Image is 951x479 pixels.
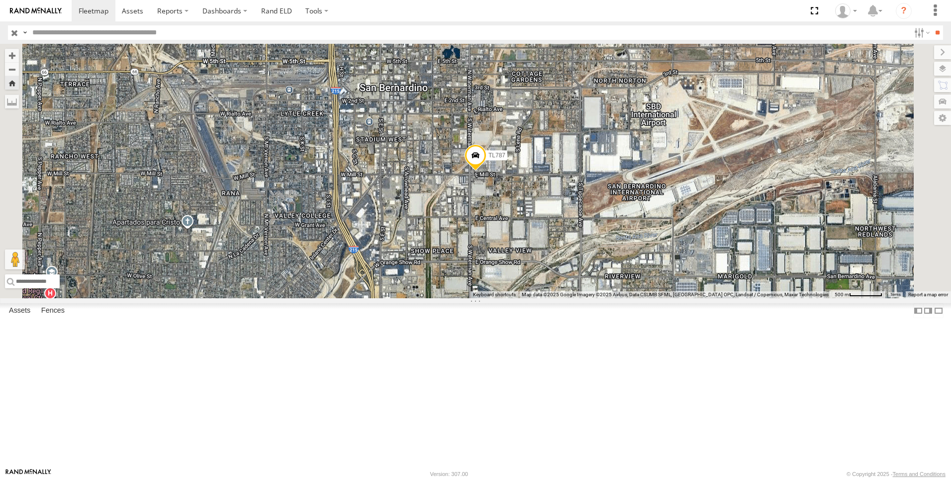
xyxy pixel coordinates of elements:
i: ? [896,3,912,19]
div: © Copyright 2025 - [847,471,946,477]
button: Zoom Home [5,76,19,90]
button: Zoom out [5,62,19,76]
label: Dock Summary Table to the Right [923,303,933,318]
div: Norma Casillas [832,3,860,18]
label: Dock Summary Table to the Left [913,303,923,318]
div: Version: 307.00 [430,471,468,477]
label: Measure [5,95,19,109]
a: Report a map error [908,292,948,297]
label: Fences [36,304,70,318]
label: Search Filter Options [910,25,932,40]
button: Zoom in [5,49,19,62]
span: Map data ©2025 Google Imagery ©2025 Airbus, Data CSUMB SFML, [GEOGRAPHIC_DATA] OPC, Landsat / Cop... [522,292,829,297]
label: Search Query [21,25,29,40]
span: 500 m [835,292,849,297]
label: Assets [4,304,35,318]
a: Visit our Website [5,469,51,479]
label: Hide Summary Table [934,303,944,318]
button: Drag Pegman onto the map to open Street View [5,249,25,269]
button: Keyboard shortcuts [473,291,516,298]
span: TL787 [488,151,505,158]
button: Map Scale: 500 m per 63 pixels [832,291,885,298]
label: Map Settings [934,111,951,125]
a: Terms and Conditions [893,471,946,477]
a: Terms (opens in new tab) [890,293,901,297]
img: rand-logo.svg [10,7,62,14]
